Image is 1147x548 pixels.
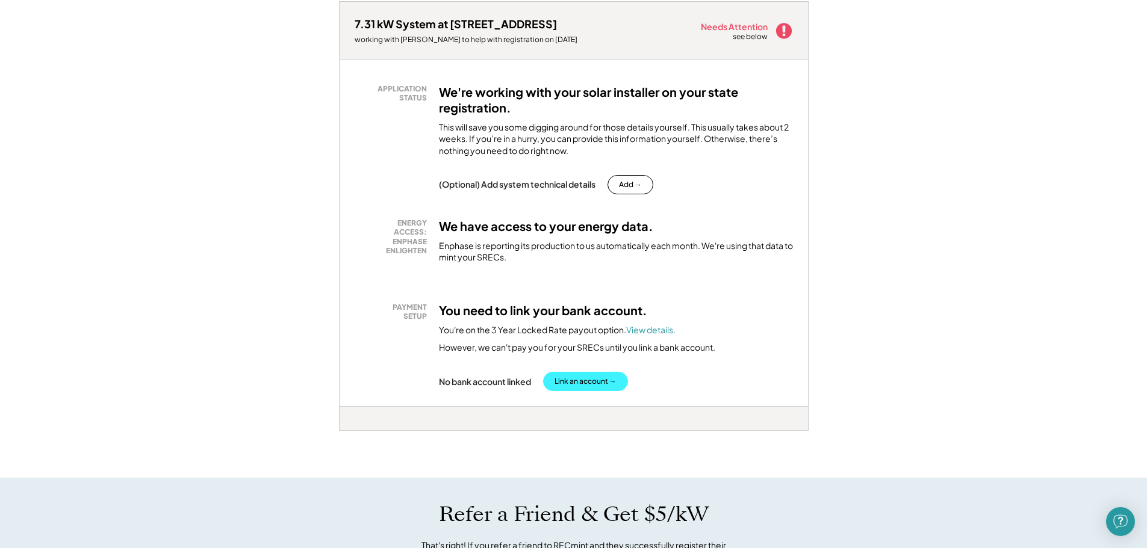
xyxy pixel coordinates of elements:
div: Needs Attention [701,22,769,31]
div: tnrkh5on - VA Distributed [339,431,380,436]
h3: We're working with your solar installer on your state registration. [439,84,793,115]
div: APPLICATION STATUS [361,84,427,103]
div: You're on the 3 Year Locked Rate payout option. [439,324,676,336]
div: see below [733,32,769,42]
div: This will save you some digging around for those details yourself. This usually takes about 2 wee... [439,122,793,157]
button: Link an account → [543,372,628,391]
div: No bank account linked [439,376,531,387]
div: Enphase is reporting its production to us automatically each month. We're using that data to mint... [439,240,793,263]
div: working with [PERSON_NAME] to help with registration on [DATE] [355,35,577,45]
h1: Refer a Friend & Get $5/kW [439,502,709,527]
button: Add → [608,175,653,194]
a: View details. [626,324,676,335]
div: (Optional) Add system technical details [439,179,595,189]
h3: We have access to your energy data. [439,218,653,234]
div: However, we can't pay you for your SRECs until you link a bank account. [439,342,715,354]
div: Open Intercom Messenger [1106,507,1135,536]
h3: You need to link your bank account. [439,303,647,318]
div: PAYMENT SETUP [361,303,427,321]
div: ENERGY ACCESS: ENPHASE ENLIGHTEN [361,218,427,256]
div: 7.31 kW System at [STREET_ADDRESS] [355,17,557,31]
